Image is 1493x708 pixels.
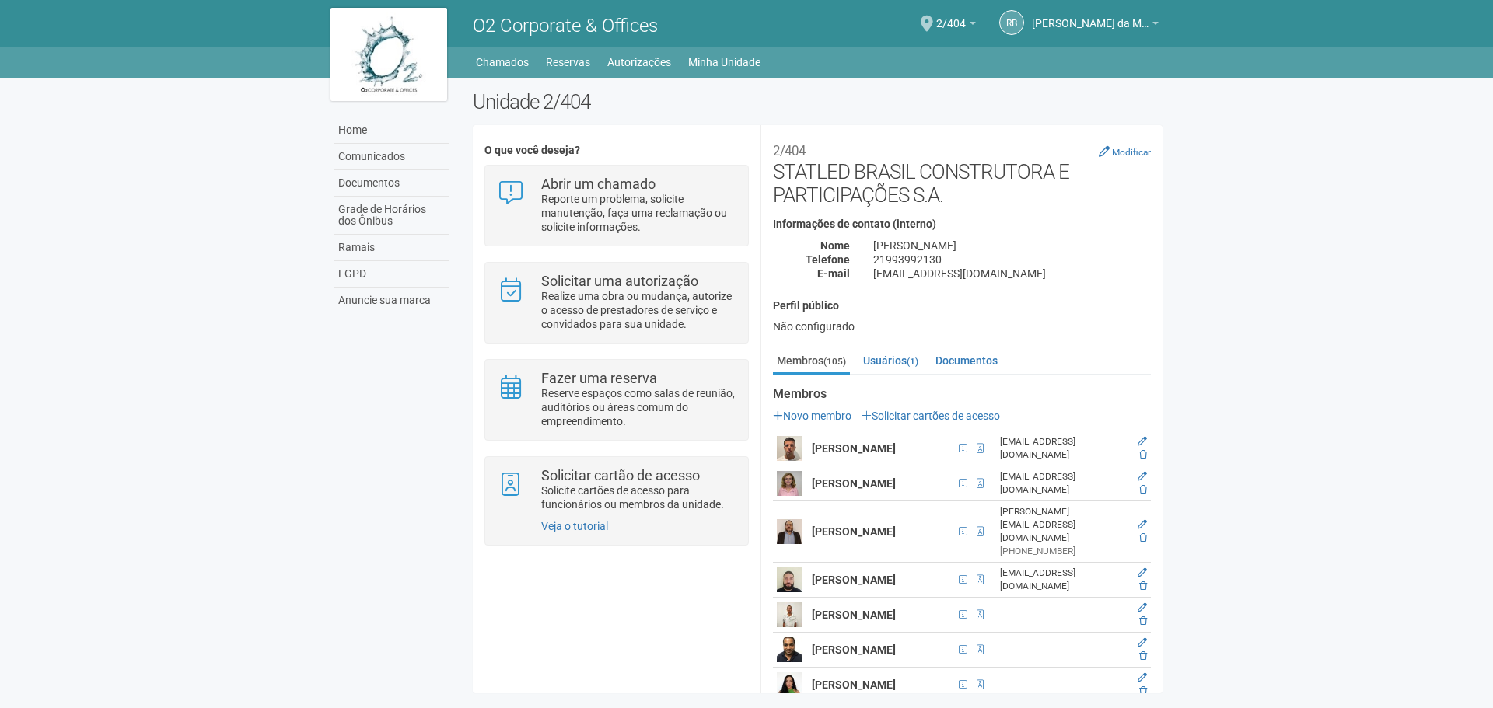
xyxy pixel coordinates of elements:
a: Editar membro [1138,436,1147,447]
a: Editar membro [1138,471,1147,482]
img: user.png [777,567,802,592]
img: user.png [777,672,802,697]
div: [PERSON_NAME] [862,239,1163,253]
span: O2 Corporate & Offices [473,15,658,37]
strong: E-mail [817,267,850,280]
a: Usuários(1) [859,349,922,372]
a: Ramais [334,235,449,261]
a: Excluir membro [1139,650,1147,661]
a: Comunicados [334,144,449,170]
a: LGPD [334,261,449,288]
h2: Unidade 2/404 [473,90,1163,113]
strong: [PERSON_NAME] [812,525,896,538]
strong: Abrir um chamado [541,176,656,192]
a: Editar membro [1138,567,1147,578]
small: (105) [823,356,846,367]
a: Excluir membro [1139,581,1147,591]
a: [PERSON_NAME] da Motta Junior [1032,19,1159,32]
strong: Solicitar uma autorização [541,273,698,289]
a: Solicitar cartões de acesso [862,410,1000,422]
small: (1) [907,356,918,367]
a: Membros(105) [773,349,850,375]
a: Editar membro [1138,637,1147,648]
p: Realize uma obra ou mudança, autorize o acesso de prestadores de serviço e convidados para sua un... [541,289,736,331]
strong: [PERSON_NAME] [812,442,896,455]
a: Documentos [932,349,1002,372]
strong: [PERSON_NAME] [812,609,896,621]
img: logo.jpg [330,8,447,101]
strong: Membros [773,387,1151,401]
a: Editar membro [1138,519,1147,530]
small: 2/404 [773,143,806,159]
a: Excluir membro [1139,616,1147,626]
a: Editar membro [1138,672,1147,683]
a: Solicitar uma autorização Realize uma obra ou mudança, autorize o acesso de prestadores de serviç... [497,274,736,331]
a: Excluir membro [1139,532,1147,543]
a: Solicitar cartão de acesso Solicite cartões de acesso para funcionários ou membros da unidade. [497,469,736,511]
a: 2/404 [936,19,976,32]
strong: Telefone [806,253,850,266]
strong: [PERSON_NAME] [812,574,896,586]
div: [PHONE_NUMBER] [1000,545,1126,558]
strong: [PERSON_NAME] [812,477,896,490]
p: Reserve espaços como salas de reunião, auditórios ou áreas comum do empreendimento. [541,386,736,428]
h4: O que você deseja? [484,145,748,156]
a: Veja o tutorial [541,520,608,532]
img: user.png [777,519,802,544]
h4: Perfil público [773,300,1151,312]
div: [EMAIL_ADDRESS][DOMAIN_NAME] [1000,470,1126,497]
a: Editar membro [1138,602,1147,613]
p: Reporte um problema, solicite manutenção, faça uma reclamação ou solicite informações. [541,192,736,234]
a: Home [334,117,449,144]
img: user.png [777,471,802,496]
a: Grade de Horários dos Ônibus [334,197,449,235]
a: RB [999,10,1024,35]
a: Autorizações [607,51,671,73]
a: Chamados [476,51,529,73]
a: Documentos [334,170,449,197]
a: Reservas [546,51,590,73]
a: Minha Unidade [688,51,760,73]
span: Raul Barrozo da Motta Junior [1032,2,1149,30]
small: Modificar [1112,147,1151,158]
h2: STATLED BRASIL CONSTRUTORA E PARTICIPAÇÕES S.A. [773,137,1151,207]
a: Modificar [1099,145,1151,158]
h4: Informações de contato (interno) [773,218,1151,230]
div: Não configurado [773,319,1151,333]
img: user.png [777,602,802,627]
a: Novo membro [773,410,851,422]
a: Excluir membro [1139,449,1147,460]
img: user.png [777,637,802,662]
div: 21993992130 [862,253,1163,267]
a: Abrir um chamado Reporte um problema, solicite manutenção, faça uma reclamação ou solicite inform... [497,177,736,234]
span: 2/404 [936,2,966,30]
a: Anuncie sua marca [334,288,449,313]
p: Solicite cartões de acesso para funcionários ou membros da unidade. [541,483,736,511]
img: user.png [777,436,802,461]
div: [EMAIL_ADDRESS][DOMAIN_NAME] [862,267,1163,281]
a: Excluir membro [1139,484,1147,495]
strong: Nome [820,239,850,252]
div: [EMAIL_ADDRESS][DOMAIN_NAME] [1000,567,1126,593]
a: Fazer uma reserva Reserve espaços como salas de reunião, auditórios ou áreas comum do empreendime... [497,371,736,428]
strong: [PERSON_NAME] [812,643,896,656]
div: [EMAIL_ADDRESS][DOMAIN_NAME] [1000,435,1126,462]
strong: [PERSON_NAME] [812,678,896,691]
strong: Solicitar cartão de acesso [541,467,700,483]
div: [PERSON_NAME][EMAIL_ADDRESS][DOMAIN_NAME] [1000,505,1126,545]
strong: Fazer uma reserva [541,370,657,386]
a: Excluir membro [1139,685,1147,696]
